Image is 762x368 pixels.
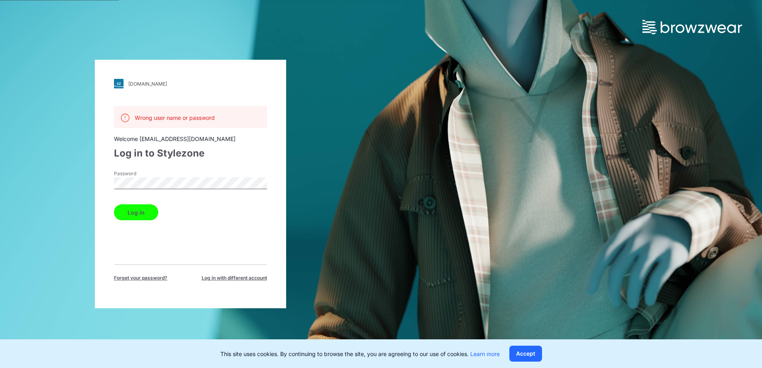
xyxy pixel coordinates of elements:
label: Password [114,170,170,177]
div: [DOMAIN_NAME] [128,81,167,87]
img: browzwear-logo.73288ffb.svg [642,20,742,34]
div: Log in to Stylezone [114,146,267,161]
img: svg+xml;base64,PHN2ZyB3aWR0aD0iMjQiIGhlaWdodD0iMjQiIHZpZXdCb3g9IjAgMCAyNCAyNCIgZmlsbD0ibm9uZSIgeG... [120,113,130,123]
span: Log in with different account [202,274,267,282]
a: Learn more [470,350,500,357]
button: Accept [509,346,542,362]
button: Log in [114,204,158,220]
p: Wrong user name or password [135,114,215,122]
img: svg+xml;base64,PHN2ZyB3aWR0aD0iMjgiIGhlaWdodD0iMjgiIHZpZXdCb3g9IjAgMCAyOCAyOCIgZmlsbD0ibm9uZSIgeG... [114,79,124,88]
p: This site uses cookies. By continuing to browse the site, you are agreeing to our use of cookies. [220,350,500,358]
span: Forget your password? [114,274,167,282]
div: Welcome [EMAIL_ADDRESS][DOMAIN_NAME] [114,135,267,143]
a: [DOMAIN_NAME] [114,79,267,88]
